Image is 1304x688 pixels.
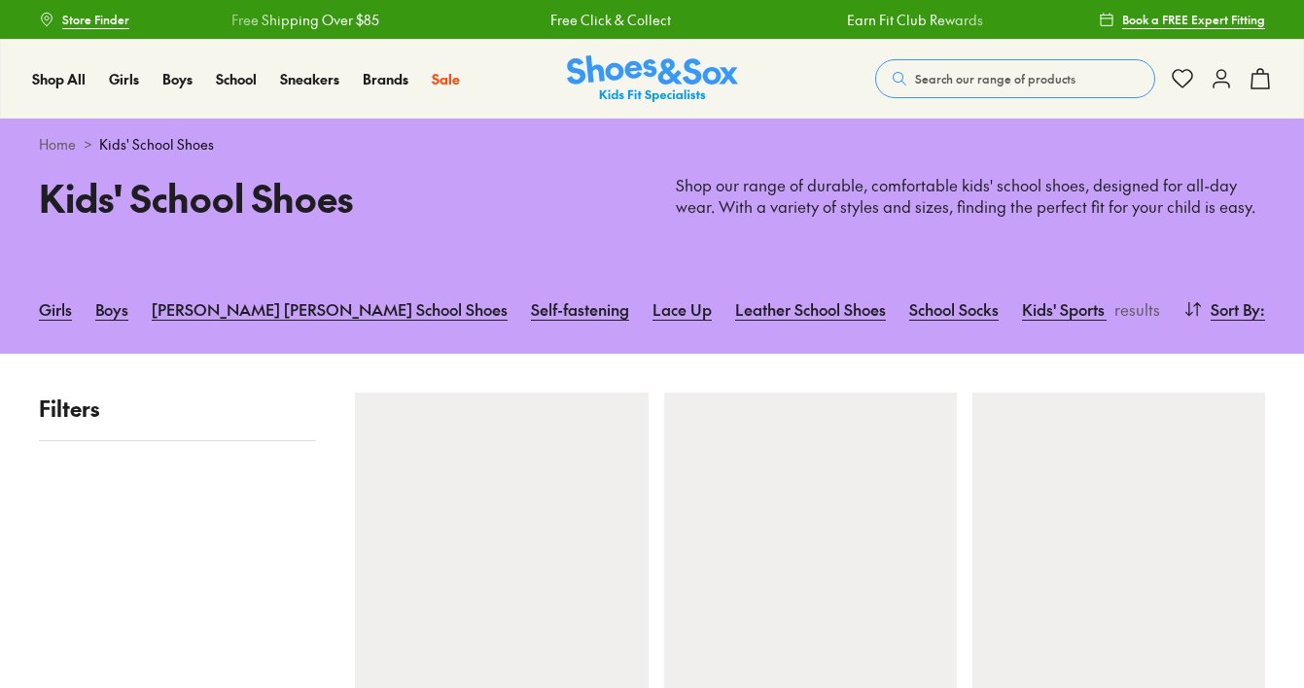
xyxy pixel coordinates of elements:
a: Brands [363,69,408,89]
span: Search our range of products [915,70,1075,87]
a: Boys [95,288,128,330]
div: > [39,134,1265,155]
span: Girls [109,69,139,88]
a: Free Shipping Over $85 [230,10,378,30]
span: Shop All [32,69,86,88]
a: Store Finder [39,2,129,37]
a: Earn Fit Club Rewards [847,10,983,30]
span: Book a FREE Expert Fitting [1122,11,1265,28]
a: [PERSON_NAME] [PERSON_NAME] School Shoes [152,288,508,330]
p: Shop our range of durable, comfortable kids' school shoes, designed for all-day wear. With a vari... [676,175,1266,218]
a: Girls [109,69,139,89]
a: Shop All [32,69,86,89]
a: Home [39,134,76,155]
p: results [1107,297,1160,321]
p: Filters [39,393,316,425]
a: School [216,69,257,89]
span: Sale [432,69,460,88]
a: Leather School Shoes [735,288,886,330]
a: Boys [162,69,193,89]
a: Book a FREE Expert Fitting [1099,2,1265,37]
span: Kids' School Shoes [99,134,214,155]
a: Self-fastening [531,288,629,330]
span: Brands [363,69,408,88]
a: Girls [39,288,72,330]
button: Sort By: [1183,288,1265,330]
span: Sort By [1211,297,1260,321]
a: Lace Up [652,288,712,330]
a: Sneakers [280,69,339,89]
a: Kids' Sports Shoes [1022,288,1150,330]
span: Store Finder [62,11,129,28]
h1: Kids' School Shoes [39,170,629,225]
button: Search our range of products [875,59,1155,98]
a: Shoes & Sox [567,55,738,103]
img: SNS_Logo_Responsive.svg [567,55,738,103]
a: Sale [432,69,460,89]
a: School Socks [909,288,999,330]
span: Boys [162,69,193,88]
a: Free Click & Collect [549,10,670,30]
span: : [1260,297,1265,321]
span: School [216,69,257,88]
span: Sneakers [280,69,339,88]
